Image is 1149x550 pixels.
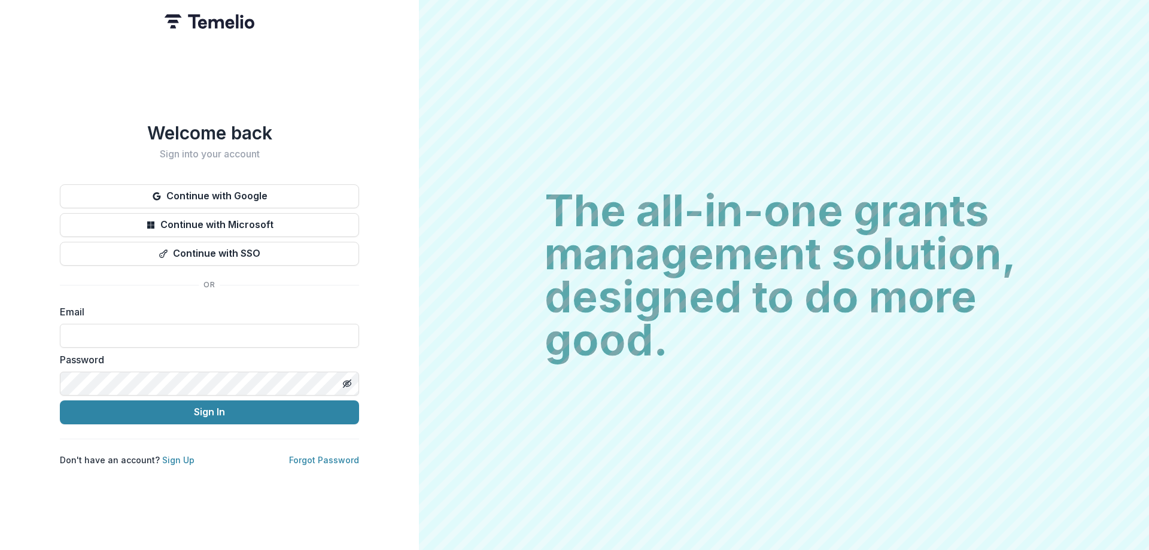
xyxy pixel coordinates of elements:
a: Forgot Password [289,455,359,465]
button: Toggle password visibility [338,374,357,393]
label: Email [60,305,352,319]
button: Continue with Google [60,184,359,208]
a: Sign Up [162,455,194,465]
img: Temelio [165,14,254,29]
button: Continue with SSO [60,242,359,266]
button: Continue with Microsoft [60,213,359,237]
button: Sign In [60,400,359,424]
p: Don't have an account? [60,454,194,466]
label: Password [60,353,352,367]
h1: Welcome back [60,122,359,144]
h2: Sign into your account [60,148,359,160]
